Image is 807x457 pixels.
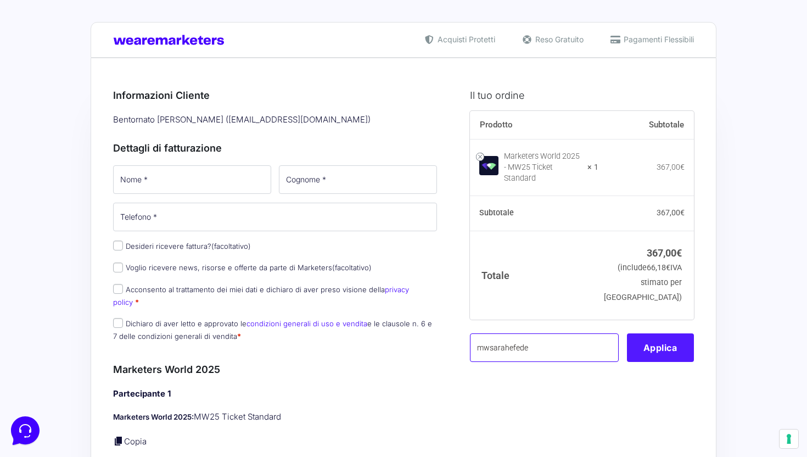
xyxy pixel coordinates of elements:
[470,111,599,140] th: Prodotto
[113,436,124,447] a: Copia i dettagli dell'acquirente
[657,163,685,171] bdi: 367,00
[76,353,144,378] button: Messaggi
[598,111,694,140] th: Subtotale
[666,263,670,272] span: €
[18,62,40,83] img: dark
[113,263,372,272] label: Voglio ricevere news, risorse e offerte da parte di Marketers
[113,165,271,194] input: Nome *
[504,151,581,184] div: Marketers World 2025 - MW25 Ticket Standard
[470,88,694,103] h3: Il tuo ordine
[53,62,75,83] img: dark
[9,353,76,378] button: Home
[470,333,619,362] input: Coupon
[35,62,57,83] img: dark
[113,318,123,328] input: Dichiaro di aver letto e approvato lecondizioni generali di uso e venditae le clausole n. 6 e 7 d...
[435,34,495,45] span: Acquisti Protetti
[169,368,185,378] p: Aiuto
[117,136,202,145] a: Apri Centro Assistenza
[124,436,147,447] a: Copia
[25,160,180,171] input: Cerca un articolo...
[113,285,409,306] label: Acconsento al trattamento dei miei dati e dichiaro di aver preso visione della
[533,34,584,45] span: Reso Gratuito
[113,88,437,103] h3: Informazioni Cliente
[470,196,599,231] th: Subtotale
[621,34,694,45] span: Pagamenti Flessibili
[676,247,682,259] span: €
[680,208,685,217] span: €
[113,241,123,250] input: Desideri ricevere fattura?(facoltativo)
[113,263,123,272] input: Voglio ricevere news, risorse e offerte da parte di Marketers(facoltativo)
[9,414,42,447] iframe: Customerly Messenger Launcher
[113,362,437,377] h3: Marketers World 2025
[332,263,372,272] span: (facoltativo)
[143,353,211,378] button: Aiuto
[680,163,685,171] span: €
[109,111,441,129] div: Bentornato [PERSON_NAME] ( [EMAIL_ADDRESS][DOMAIN_NAME] )
[18,136,86,145] span: Trova una risposta
[113,411,437,423] p: MW25 Ticket Standard
[113,319,432,341] label: Dichiaro di aver letto e approvato le e le clausole n. 6 e 7 delle condizioni generali di vendita
[113,242,251,250] label: Desideri ricevere fattura?
[657,208,685,217] bdi: 367,00
[587,162,598,173] strong: × 1
[279,165,437,194] input: Cognome *
[18,92,202,114] button: Inizia una conversazione
[113,388,437,400] h4: Partecipante 1
[604,263,682,302] small: (include IVA stimato per [GEOGRAPHIC_DATA])
[647,263,670,272] span: 66,18
[479,156,498,175] img: Marketers World 2025 - MW25 Ticket Standard
[113,203,437,231] input: Telefono *
[470,231,599,319] th: Totale
[647,247,682,259] bdi: 367,00
[113,141,437,155] h3: Dettagli di fatturazione
[95,368,125,378] p: Messaggi
[18,44,93,53] span: Le tue conversazioni
[33,368,52,378] p: Home
[113,284,123,294] input: Acconsento al trattamento dei miei dati e dichiaro di aver preso visione dellaprivacy policy
[113,413,194,421] strong: Marketers World 2025:
[71,99,162,108] span: Inizia una conversazione
[211,242,251,250] span: (facoltativo)
[627,333,694,362] button: Applica
[246,319,367,328] a: condizioni generali di uso e vendita
[780,430,798,448] button: Le tue preferenze relative al consenso per le tecnologie di tracciamento
[9,9,184,26] h2: Ciao da Marketers 👋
